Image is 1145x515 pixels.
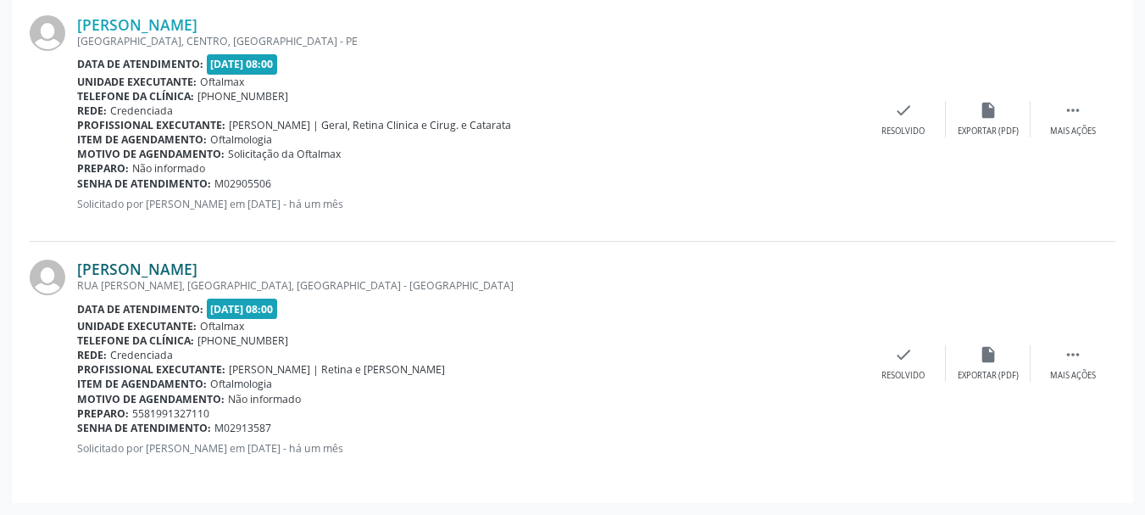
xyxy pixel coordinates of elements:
span: M02905506 [214,176,271,191]
b: Preparo: [77,161,129,176]
div: Resolvido [881,126,925,137]
i: check [894,345,913,364]
div: Exportar (PDF) [958,370,1019,382]
img: img [30,15,65,51]
span: Solicitação da Oftalmax [228,147,341,161]
span: [PHONE_NUMBER] [197,89,288,104]
i:  [1064,101,1082,120]
b: Rede: [77,104,107,118]
i: insert_drive_file [979,101,998,120]
span: M02913587 [214,421,271,435]
b: Unidade executante: [77,319,197,333]
i: insert_drive_file [979,345,998,364]
p: Solicitado por [PERSON_NAME] em [DATE] - há um mês [77,441,861,456]
b: Item de agendamento: [77,377,207,391]
b: Senha de atendimento: [77,176,211,191]
div: Resolvido [881,370,925,382]
div: Mais ações [1050,370,1096,382]
span: [PHONE_NUMBER] [197,333,288,348]
a: [PERSON_NAME] [77,15,197,34]
span: Credenciada [110,348,173,362]
b: Motivo de agendamento: [77,392,225,406]
span: Oftalmologia [210,132,272,147]
div: [GEOGRAPHIC_DATA], CENTRO, [GEOGRAPHIC_DATA] - PE [77,34,861,48]
span: [PERSON_NAME] | Geral, Retina Clinica e Cirug. e Catarata [229,118,511,132]
b: Senha de atendimento: [77,421,211,435]
b: Motivo de agendamento: [77,147,225,161]
b: Unidade executante: [77,75,197,89]
b: Preparo: [77,406,129,421]
span: 5581991327110 [132,406,209,421]
span: [PERSON_NAME] | Retina e [PERSON_NAME] [229,362,445,377]
i: check [894,101,913,120]
span: Oftalmax [200,319,244,333]
i:  [1064,345,1082,364]
b: Profissional executante: [77,362,225,377]
span: Oftalmax [200,75,244,89]
img: img [30,260,65,295]
b: Profissional executante: [77,118,225,132]
span: Credenciada [110,104,173,118]
a: [PERSON_NAME] [77,260,197,278]
div: Exportar (PDF) [958,126,1019,137]
b: Rede: [77,348,107,362]
b: Telefone da clínica: [77,89,194,104]
b: Data de atendimento: [77,57,203,71]
div: RUA [PERSON_NAME], [GEOGRAPHIC_DATA], [GEOGRAPHIC_DATA] - [GEOGRAPHIC_DATA] [77,278,861,293]
div: Mais ações [1050,126,1096,137]
b: Data de atendimento: [77,302,203,316]
span: Não informado [228,392,301,406]
p: Solicitado por [PERSON_NAME] em [DATE] - há um mês [77,197,861,211]
b: Item de agendamento: [77,132,207,147]
span: [DATE] 08:00 [207,54,278,74]
span: Oftalmologia [210,377,272,391]
b: Telefone da clínica: [77,333,194,348]
span: [DATE] 08:00 [207,299,278,318]
span: Não informado [132,161,205,176]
